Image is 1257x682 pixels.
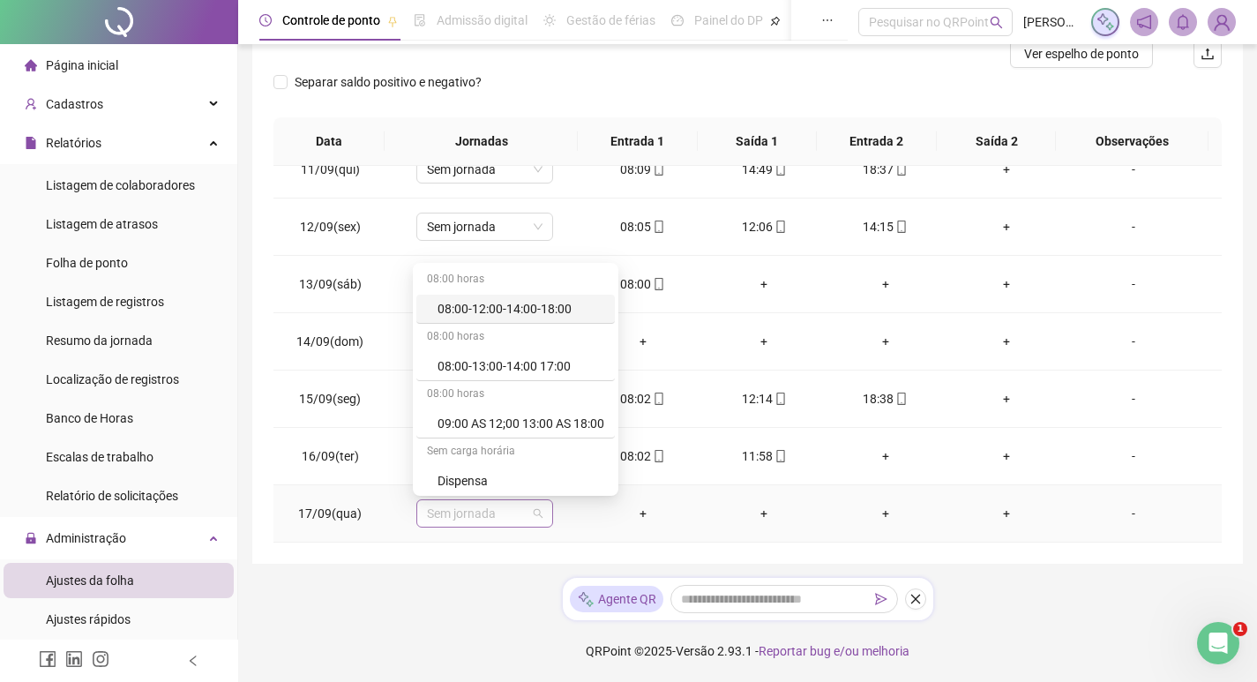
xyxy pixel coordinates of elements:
div: 08:00-12:00-14:00-18:00 [438,299,604,319]
div: + [717,332,811,351]
span: lock [25,532,37,544]
span: file [25,137,37,149]
div: + [961,504,1054,523]
span: upload [1201,47,1215,61]
div: 09:00 AS 12;00 13:00 AS 18:00 [416,409,615,438]
div: - [1081,446,1186,466]
span: Versão [676,644,715,658]
span: bell [1175,14,1191,30]
span: Listagem de atrasos [46,217,158,231]
th: Saída 1 [698,117,818,166]
span: 13/09(sáb) [299,277,362,291]
span: Folha de ponto [46,256,128,270]
div: + [961,446,1054,466]
span: Localização de registros [46,372,179,386]
span: search [990,16,1003,29]
span: Sem jornada [427,214,542,240]
span: pushpin [770,16,781,26]
span: linkedin [65,650,83,668]
span: 11/09(qui) [301,162,360,176]
span: Resumo da jornada [46,334,153,348]
span: close [909,593,922,605]
div: - [1081,389,1186,408]
div: + [961,332,1054,351]
div: 18:37 [839,160,932,179]
div: + [839,332,932,351]
div: 08:00 [596,274,690,294]
span: Escalas de trabalho [46,450,153,464]
span: Banco de Horas [46,411,133,425]
span: Página inicial [46,58,118,72]
span: Ajustes rápidos [46,612,131,626]
span: home [25,59,37,71]
div: + [596,332,690,351]
div: + [961,160,1054,179]
span: Ver espelho de ponto [1024,44,1139,64]
div: + [961,274,1054,294]
span: file-done [414,14,426,26]
span: Sem jornada [427,156,542,183]
span: Sem jornada [427,500,542,527]
div: 08:05 [596,217,690,236]
div: + [961,217,1054,236]
div: 08:09 [596,160,690,179]
span: notification [1136,14,1152,30]
span: mobile [651,163,665,176]
span: Listagem de registros [46,295,164,309]
span: dashboard [671,14,684,26]
div: 08:00 horas [416,266,615,295]
span: left [187,655,199,667]
th: Jornadas [385,117,577,166]
span: 14/09(dom) [296,334,363,348]
div: 12:06 [717,217,811,236]
div: Dispensa [416,467,615,496]
div: + [839,446,932,466]
div: 14:49 [717,160,811,179]
span: mobile [651,393,665,405]
span: Cadastros [46,97,103,111]
span: user-add [25,98,37,110]
span: mobile [773,450,787,462]
div: + [961,389,1054,408]
span: mobile [894,163,908,176]
span: Controle de ponto [282,13,380,27]
span: 15/09(seg) [299,392,361,406]
div: + [839,504,932,523]
span: ellipsis [821,14,834,26]
div: 09:00 AS 12;00 13:00 AS 18:00 [438,414,604,433]
div: - [1081,217,1186,236]
span: mobile [651,450,665,462]
div: 08:00-12:00-14:00-18:00 [416,295,615,324]
span: mobile [651,221,665,233]
span: mobile [773,163,787,176]
div: - [1081,332,1186,351]
span: clock-circle [259,14,272,26]
span: Ajustes da folha [46,573,134,588]
th: Entrada 1 [578,117,698,166]
span: 16/09(ter) [302,449,359,463]
span: facebook [39,650,56,668]
footer: QRPoint © 2025 - 2.93.1 - [238,620,1257,682]
div: 08:00 horas [416,324,615,352]
span: Reportar bug e/ou melhoria [759,644,909,658]
span: instagram [92,650,109,668]
span: mobile [651,278,665,290]
div: - [1081,274,1186,294]
div: - [1081,504,1186,523]
img: sparkle-icon.fc2bf0ac1784a2077858766a79e2daf3.svg [1096,12,1115,32]
span: mobile [894,393,908,405]
div: 14:15 [839,217,932,236]
span: Admissão digital [437,13,527,27]
th: Saída 2 [937,117,1057,166]
span: 12/09(sex) [300,220,361,234]
div: 12:14 [717,389,811,408]
th: Entrada 2 [817,117,937,166]
span: sun [543,14,556,26]
span: Gestão de férias [566,13,655,27]
div: Dispensa [438,471,604,491]
span: [PERSON_NAME] [1023,12,1081,32]
button: Ver espelho de ponto [1010,40,1153,68]
span: Painel do DP [694,13,763,27]
iframe: Intercom live chat [1197,622,1239,664]
span: Administração [46,531,126,545]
